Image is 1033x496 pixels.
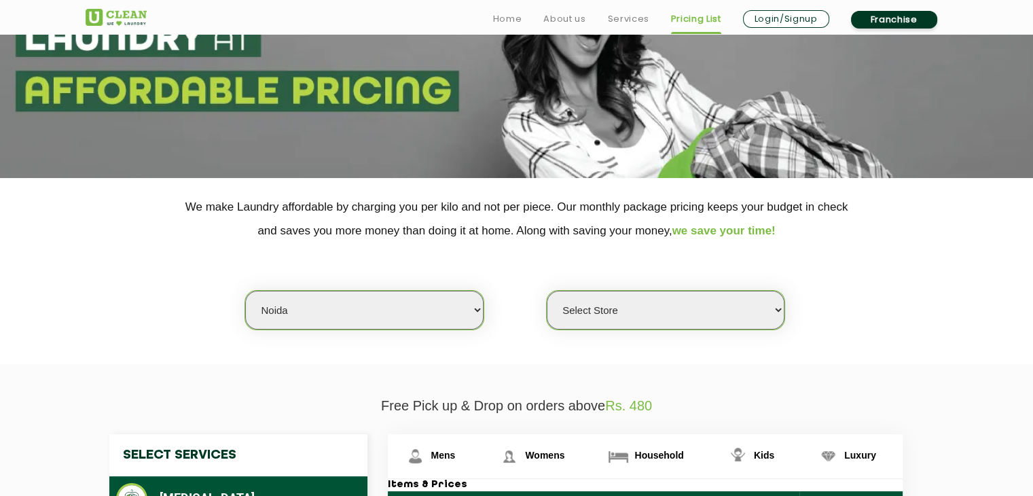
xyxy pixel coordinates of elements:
img: Womens [497,444,521,468]
img: UClean Laundry and Dry Cleaning [86,9,147,26]
span: Kids [754,450,774,461]
img: Household [606,444,630,468]
h4: Select Services [109,434,367,476]
span: Luxury [844,450,876,461]
span: Household [634,450,683,461]
span: we save your time! [672,224,776,237]
a: Franchise [851,11,937,29]
h3: Items & Prices [388,479,903,491]
a: Login/Signup [743,10,829,28]
p: We make Laundry affordable by charging you per kilo and not per piece. Our monthly package pricin... [86,195,948,243]
img: Luxury [816,444,840,468]
span: Mens [431,450,456,461]
img: Mens [403,444,427,468]
span: Rs. 480 [605,398,652,413]
a: Pricing List [671,11,721,27]
img: Kids [726,444,750,468]
a: Services [607,11,649,27]
a: About us [543,11,585,27]
a: Home [493,11,522,27]
span: Womens [525,450,564,461]
p: Free Pick up & Drop on orders above [86,398,948,414]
